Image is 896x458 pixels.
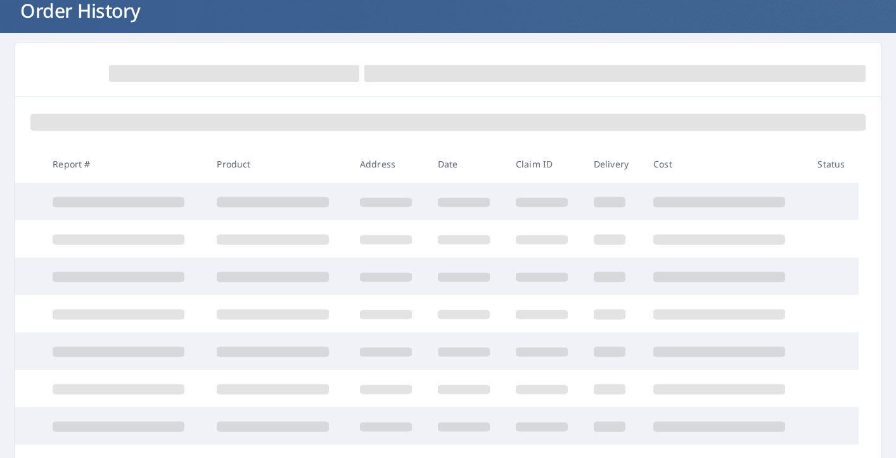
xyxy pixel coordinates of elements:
th: Delivery [584,145,643,183]
th: Report # [42,145,207,183]
th: Product [207,145,350,183]
th: Address [350,145,428,183]
th: Date [428,145,506,183]
th: Claim ID [506,145,584,183]
th: Status [807,145,859,183]
th: Cost [643,145,807,183]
